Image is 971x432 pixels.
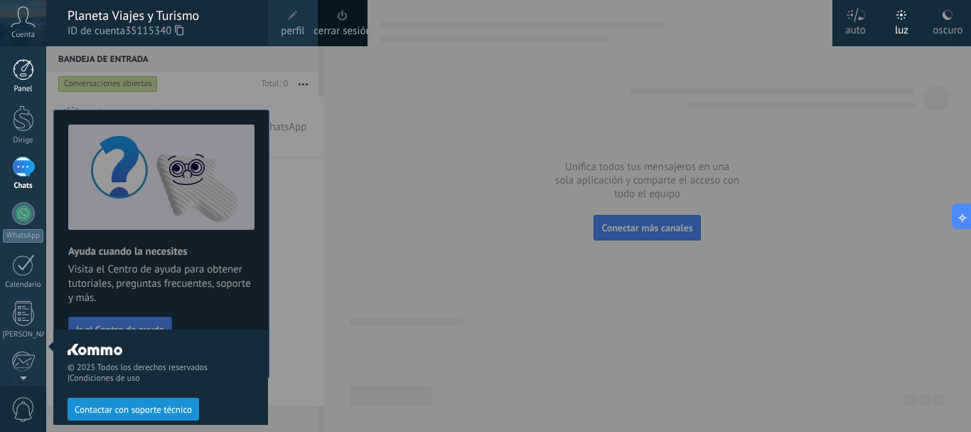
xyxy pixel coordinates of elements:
font: ID de cuenta [68,24,125,38]
a: Contactar con soporte técnico [68,404,199,414]
font: Planeta Viajes y Turismo [68,7,199,23]
font: Chats [14,181,32,191]
font: auto [845,23,866,37]
button: Contactar con soporte técnico [68,398,199,421]
font: perfil [281,24,304,38]
font: oscuro [933,23,962,37]
font: Calendario [5,280,41,290]
font: cerrar sesión [313,24,371,38]
font: [PERSON_NAME] [3,330,59,339]
a: Condiciones de uso [70,373,140,384]
font: Cuenta [11,30,35,40]
font: 35115340 [125,24,171,38]
font: Dirige [13,135,33,145]
font: Contactar con soporte técnico [75,404,192,416]
font: luz [895,23,908,37]
font: Panel [14,84,32,94]
font: WhatsApp [6,231,40,241]
font: © 2025 Todos los derechos reservados | [68,362,208,384]
a: cerrar sesión [313,23,371,39]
